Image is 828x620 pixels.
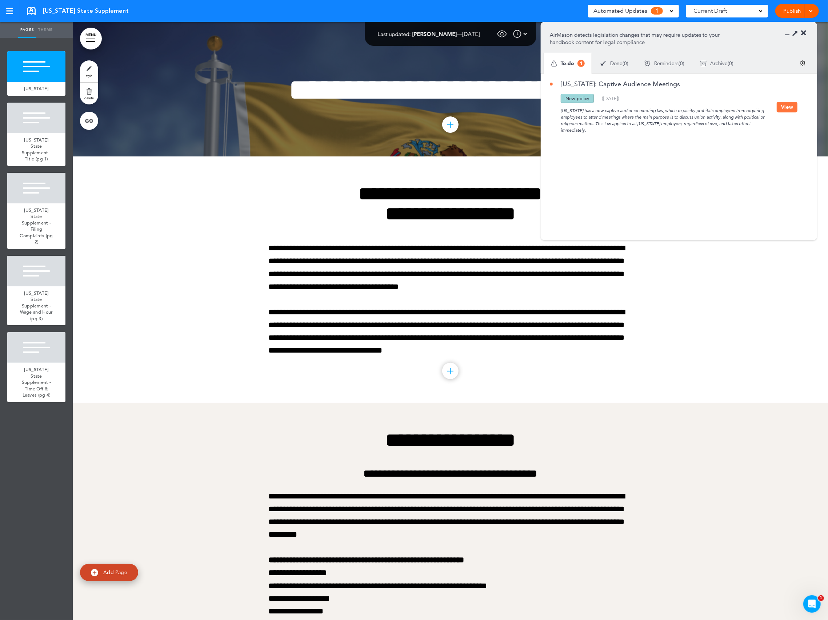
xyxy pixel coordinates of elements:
span: [DATE] [463,31,480,37]
img: arrow-down-white.svg [523,29,527,38]
div: — [378,31,480,37]
img: eye_approvals.svg [496,28,507,39]
img: add.svg [91,569,98,576]
span: To-do [561,61,574,66]
span: [US_STATE] State Supplement - Time Off & Leaves (pg 4) [22,366,51,398]
span: 0 [624,61,627,66]
p: AirMason detects legislation changes that may require updates to your handbook content for legal ... [550,31,731,46]
a: [US_STATE] [7,82,65,96]
img: time.svg [513,29,521,38]
img: apu_icons_remind.svg [644,60,651,67]
div: ( ) [602,96,619,101]
a: MENU [80,28,102,49]
span: Last updated: [378,31,411,37]
a: Publish [781,4,804,18]
span: [PERSON_NAME] [412,31,457,37]
img: apu_icons_done.svg [600,60,607,67]
span: [US_STATE] State Supplement - Wage and Hour (pg 3) [20,290,53,322]
span: delete [84,96,94,100]
span: 1 [818,595,824,601]
span: 0 [680,61,683,66]
button: View [777,102,797,112]
span: Done [610,61,623,66]
a: Add Page [80,564,138,581]
span: Add Page [103,569,127,576]
a: [US_STATE] State Supplement - Title (pg 1) [7,133,65,166]
a: [US_STATE] State Supplement - Time Off & Leaves (pg 4) [7,363,65,402]
iframe: Intercom live chat [803,595,821,613]
span: Automated Updates [593,6,647,16]
img: settings.svg [800,60,806,66]
span: Current Draft [693,6,727,16]
a: [US_STATE]: Captive Audience Meetings [550,81,680,87]
div: ( ) [636,54,692,73]
span: style [86,73,92,78]
span: 1 [651,7,663,15]
div: ( ) [692,54,741,73]
a: Pages [18,22,36,38]
span: 1 [577,60,585,67]
img: apu_icons_todo.svg [551,60,557,67]
div: New policy [561,94,594,103]
span: Archive [710,61,728,66]
span: [US_STATE] [24,86,49,92]
span: Reminders [654,61,679,66]
a: [US_STATE] State Supplement - Wage and Hour (pg 3) [7,286,65,326]
span: [US_STATE] State Supplement - Filing Complaints (pg 2) [20,207,53,245]
span: [DATE] [603,95,618,101]
a: style [80,60,98,82]
a: delete [80,83,98,104]
span: 0 [729,61,732,66]
span: [US_STATE] State Supplement [43,7,129,15]
a: [US_STATE] State Supplement - Filing Complaints (pg 2) [7,203,65,249]
span: [US_STATE] State Supplement - Title (pg 1) [22,137,51,162]
img: apu_icons_archive.svg [700,60,707,67]
a: Theme [36,22,55,38]
div: ( ) [592,54,636,73]
div: [US_STATE] has a new captive audience meeting law, which explicitly prohibits employers from requ... [550,103,777,134]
